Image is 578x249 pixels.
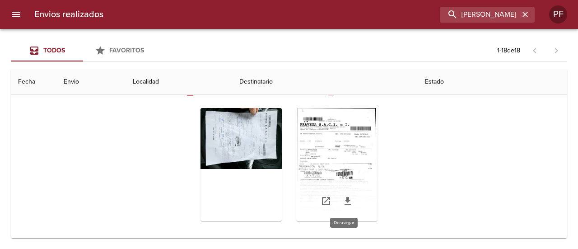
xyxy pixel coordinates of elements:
span: Todos [43,47,65,54]
p: 1 - 18 de 18 [497,46,520,55]
a: Abrir [315,190,337,212]
h6: Envios realizados [34,7,103,22]
th: Fecha [11,69,56,95]
div: Abrir información de usuario [549,5,567,23]
div: Arir imagen [200,108,282,221]
span: Favoritos [109,47,144,54]
div: Tabs Envios [11,40,155,61]
input: buscar [440,7,519,23]
th: Localidad [126,69,232,95]
span: Pagina anterior [524,46,545,55]
div: Arir imagen [296,108,378,221]
button: menu [5,4,27,25]
div: PF [549,5,567,23]
th: Estado [418,69,567,95]
span: Pagina siguiente [545,40,567,61]
th: Destinatario [232,69,418,95]
th: Envio [56,69,126,95]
